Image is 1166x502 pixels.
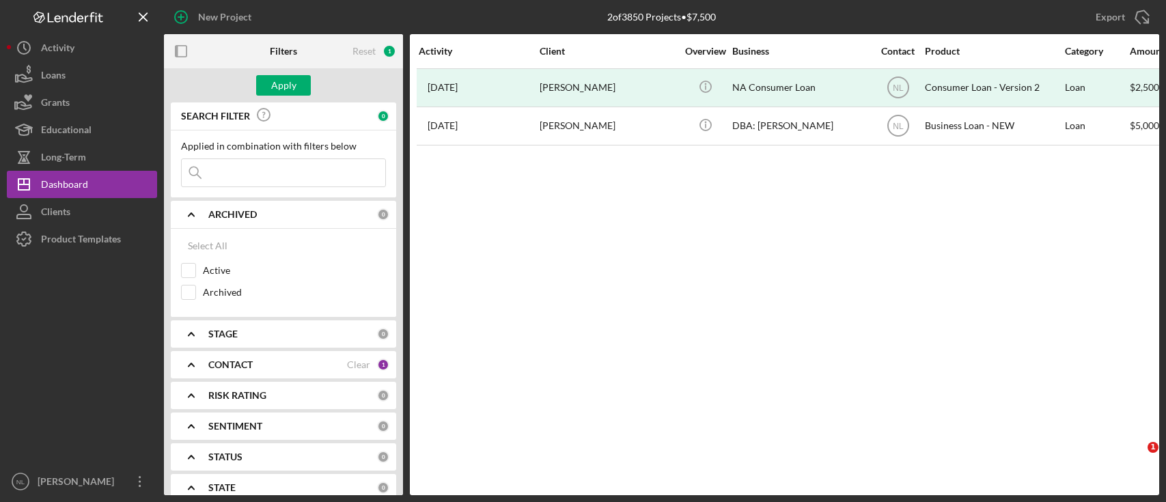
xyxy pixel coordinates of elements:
[203,285,386,299] label: Archived
[7,198,157,225] button: Clients
[377,482,389,494] div: 0
[208,329,238,339] b: STAGE
[419,46,538,57] div: Activity
[7,143,157,171] button: Long-Term
[7,225,157,253] button: Product Templates
[540,108,676,144] div: [PERSON_NAME]
[181,232,234,260] button: Select All
[377,389,389,402] div: 0
[872,46,924,57] div: Contact
[1065,46,1128,57] div: Category
[1120,442,1152,475] iframe: Intercom live chat
[607,12,716,23] div: 2 of 3850 Projects • $7,500
[925,70,1061,106] div: Consumer Loan - Version 2
[377,110,389,122] div: 0
[41,198,70,229] div: Clients
[188,232,227,260] div: Select All
[1148,442,1158,453] span: 1
[181,141,386,152] div: Applied in combination with filters below
[7,61,157,89] button: Loans
[16,478,25,486] text: NL
[7,89,157,116] button: Grants
[203,264,386,277] label: Active
[428,120,458,131] time: 2025-06-17 00:24
[925,46,1061,57] div: Product
[1096,3,1125,31] div: Export
[41,225,121,256] div: Product Templates
[271,75,296,96] div: Apply
[164,3,265,31] button: New Project
[680,46,731,57] div: Overview
[34,468,123,499] div: [PERSON_NAME]
[1065,108,1128,144] div: Loan
[540,46,676,57] div: Client
[7,468,157,495] button: NL[PERSON_NAME]
[1082,3,1159,31] button: Export
[41,116,92,147] div: Educational
[41,171,88,201] div: Dashboard
[893,122,904,131] text: NL
[41,143,86,174] div: Long-Term
[347,359,370,370] div: Clear
[1065,70,1128,106] div: Loan
[732,70,869,106] div: NA Consumer Loan
[41,89,70,120] div: Grants
[7,34,157,61] button: Activity
[377,208,389,221] div: 0
[893,83,904,93] text: NL
[377,451,389,463] div: 0
[7,171,157,198] button: Dashboard
[208,390,266,401] b: RISK RATING
[208,359,253,370] b: CONTACT
[208,451,242,462] b: STATUS
[732,46,869,57] div: Business
[208,421,262,432] b: SENTIMENT
[377,420,389,432] div: 0
[377,328,389,340] div: 0
[540,70,676,106] div: [PERSON_NAME]
[7,116,157,143] button: Educational
[270,46,297,57] b: Filters
[925,108,1061,144] div: Business Loan - NEW
[383,44,396,58] div: 1
[41,34,74,65] div: Activity
[41,61,66,92] div: Loans
[352,46,376,57] div: Reset
[256,75,311,96] button: Apply
[198,3,251,31] div: New Project
[181,111,250,122] b: SEARCH FILTER
[428,82,458,93] time: 2024-11-19 20:19
[208,482,236,493] b: STATE
[377,359,389,371] div: 1
[208,209,257,220] b: ARCHIVED
[732,108,869,144] div: DBA: [PERSON_NAME]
